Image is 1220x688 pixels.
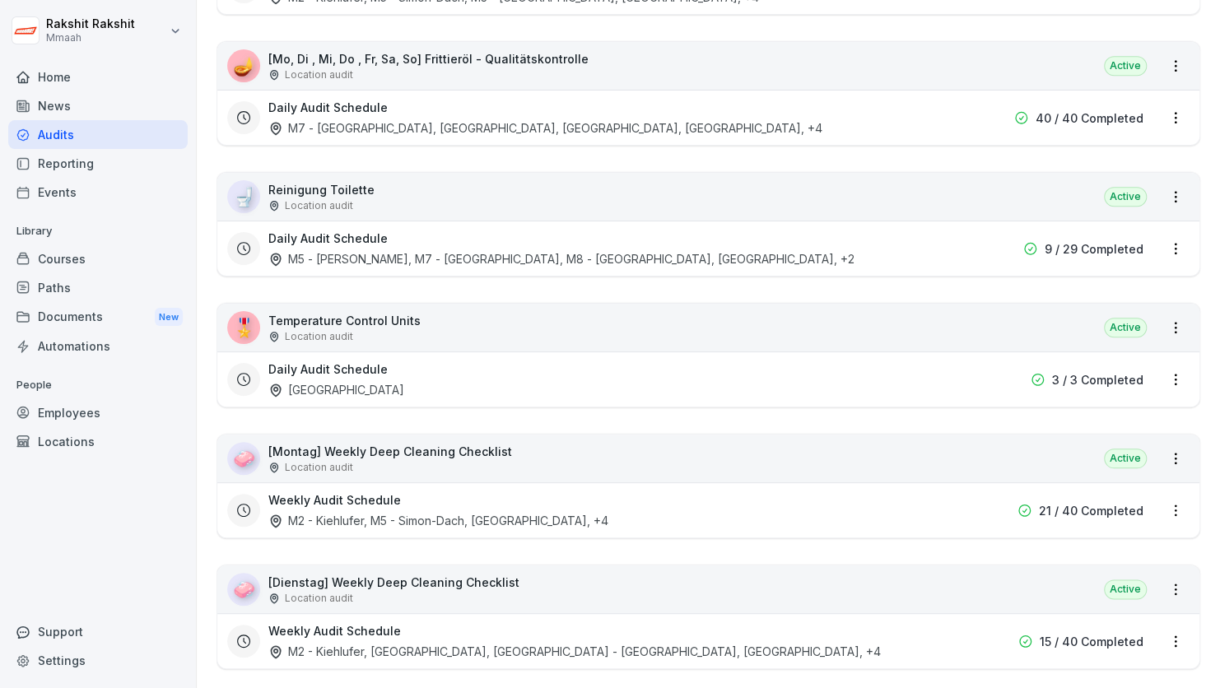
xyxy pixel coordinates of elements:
p: People [8,372,188,398]
a: Employees [8,398,188,427]
a: DocumentsNew [8,302,188,332]
p: 9 / 29 Completed [1045,240,1143,258]
div: 🚽 [227,180,260,213]
p: 40 / 40 Completed [1036,109,1143,127]
p: Mmaah [46,32,135,44]
p: 21 / 40 Completed [1039,502,1143,519]
div: 🪔 [227,49,260,82]
div: 🧼 [227,442,260,475]
p: [Mo, Di , Mi, Do , Fr, Sa, So] Frittieröl - Qualitätskontrolle [268,50,589,67]
p: Rakshit Rakshit [46,17,135,31]
p: Location audit [285,460,353,475]
h3: Daily Audit Schedule [268,360,388,378]
a: Settings [8,646,188,675]
p: Temperature Control Units [268,312,421,329]
div: M2 - Kiehlufer, M5 - Simon-Dach, [GEOGRAPHIC_DATA] , +4 [268,512,608,529]
p: [Dienstag] Weekly Deep Cleaning Checklist [268,574,519,591]
div: Documents [8,302,188,332]
p: 3 / 3 Completed [1052,371,1143,388]
p: Location audit [285,591,353,606]
a: Locations [8,427,188,456]
h3: Daily Audit Schedule [268,230,388,247]
div: M2 - Kiehlufer, [GEOGRAPHIC_DATA], [GEOGRAPHIC_DATA] - [GEOGRAPHIC_DATA], [GEOGRAPHIC_DATA] , +4 [268,643,881,660]
div: [GEOGRAPHIC_DATA] [268,381,404,398]
p: [Montag] Weekly Deep Cleaning Checklist [268,443,512,460]
div: M5 - [PERSON_NAME], M7 - [GEOGRAPHIC_DATA], M8 - [GEOGRAPHIC_DATA], [GEOGRAPHIC_DATA] , +2 [268,250,854,267]
h3: Weekly Audit Schedule [268,622,401,639]
p: 15 / 40 Completed [1040,633,1143,650]
a: Courses [8,244,188,273]
div: Active [1104,56,1147,76]
div: 🎖️ [227,311,260,344]
p: Location audit [285,198,353,213]
a: Home [8,63,188,91]
div: Support [8,617,188,646]
div: M7 - [GEOGRAPHIC_DATA], [GEOGRAPHIC_DATA], [GEOGRAPHIC_DATA], [GEOGRAPHIC_DATA] , +4 [268,119,822,137]
h3: Weekly Audit Schedule [268,491,401,509]
h3: Daily Audit Schedule [268,99,388,116]
a: Reporting [8,149,188,178]
p: Location audit [285,67,353,82]
a: Automations [8,332,188,360]
div: 🧼 [227,573,260,606]
p: Location audit [285,329,353,344]
p: Reinigung Toilette [268,181,375,198]
a: Paths [8,273,188,302]
div: Active [1104,449,1147,468]
div: Active [1104,187,1147,207]
p: Library [8,218,188,244]
a: Events [8,178,188,207]
div: New [155,308,183,327]
a: Audits [8,120,188,149]
div: Active [1104,579,1147,599]
div: Active [1104,318,1147,337]
a: News [8,91,188,120]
